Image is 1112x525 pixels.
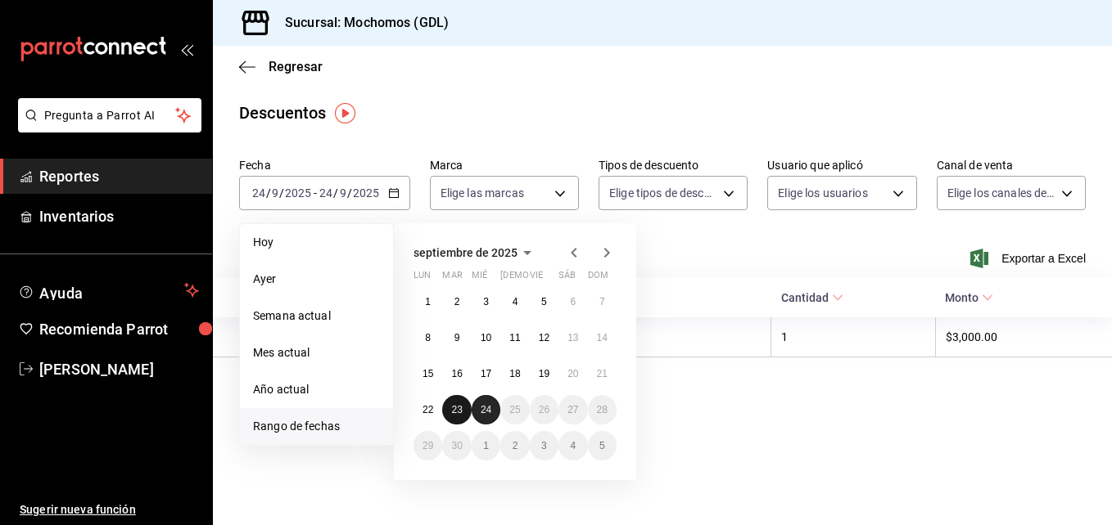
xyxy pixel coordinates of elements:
[558,287,587,316] button: 6 de septiembre de 2025
[588,359,617,388] button: 21 de septiembre de 2025
[588,431,617,460] button: 5 de octubre de 2025
[597,332,608,343] abbr: 14 de septiembre de 2025
[947,185,1055,201] span: Elige los canales de venta
[558,395,587,424] button: 27 de septiembre de 2025
[414,287,442,316] button: 1 de septiembre de 2025
[425,296,431,307] abbr: 1 de septiembre de 2025
[451,404,462,415] abbr: 23 de septiembre de 2025
[588,323,617,352] button: 14 de septiembre de 2025
[454,332,460,343] abbr: 9 de septiembre de 2025
[239,101,326,125] div: Descuentos
[567,404,578,415] abbr: 27 de septiembre de 2025
[39,205,199,227] span: Inventarios
[500,431,529,460] button: 2 de octubre de 2025
[352,186,380,200] input: ----
[414,270,431,287] abbr: lunes
[251,186,266,200] input: --
[269,59,323,74] span: Regresar
[180,43,193,56] button: open_drawer_menu
[239,159,410,171] label: Fecha
[509,404,520,415] abbr: 25 de septiembre de 2025
[483,440,489,451] abbr: 1 de octubre de 2025
[558,359,587,388] button: 20 de septiembre de 2025
[266,186,271,200] span: /
[541,296,547,307] abbr: 5 de septiembre de 2025
[530,323,558,352] button: 12 de septiembre de 2025
[599,440,605,451] abbr: 5 de octubre de 2025
[314,186,317,200] span: -
[509,332,520,343] abbr: 11 de septiembre de 2025
[430,159,579,171] label: Marca
[451,368,462,379] abbr: 16 de septiembre de 2025
[423,368,433,379] abbr: 15 de septiembre de 2025
[319,186,333,200] input: --
[539,332,549,343] abbr: 12 de septiembre de 2025
[44,107,176,124] span: Pregunta a Parrot AI
[18,98,201,132] button: Pregunta a Parrot AI
[39,358,199,380] span: [PERSON_NAME]
[558,323,587,352] button: 13 de septiembre de 2025
[588,395,617,424] button: 28 de septiembre de 2025
[339,186,347,200] input: --
[937,159,1086,171] label: Canal de venta
[539,404,549,415] abbr: 26 de septiembre de 2025
[414,359,442,388] button: 15 de septiembre de 2025
[414,431,442,460] button: 29 de septiembre de 2025
[20,501,199,518] span: Sugerir nueva función
[11,119,201,136] a: Pregunta a Parrot AI
[767,159,916,171] label: Usuario que aplicó
[481,404,491,415] abbr: 24 de septiembre de 2025
[974,249,1086,268] button: Exportar a Excel
[500,287,529,316] button: 4 de septiembre de 2025
[347,186,352,200] span: /
[781,291,843,304] span: Cantidad
[597,368,608,379] abbr: 21 de septiembre de 2025
[588,270,608,287] abbr: domingo
[500,270,597,287] abbr: jueves
[558,270,576,287] abbr: sábado
[253,234,380,251] span: Hoy
[454,296,460,307] abbr: 2 de septiembre de 2025
[442,270,462,287] abbr: martes
[442,323,471,352] button: 9 de septiembre de 2025
[442,395,471,424] button: 23 de septiembre de 2025
[335,103,355,123] img: Tooltip marker
[778,185,867,201] span: Elige los usuarios
[441,185,524,201] span: Elige las marcas
[472,395,500,424] button: 24 de septiembre de 2025
[253,271,380,288] span: Ayer
[599,296,605,307] abbr: 7 de septiembre de 2025
[472,359,500,388] button: 17 de septiembre de 2025
[481,368,491,379] abbr: 17 de septiembre de 2025
[39,165,199,187] span: Reportes
[509,368,520,379] abbr: 18 de septiembre de 2025
[253,381,380,398] span: Año actual
[567,368,578,379] abbr: 20 de septiembre de 2025
[39,318,199,340] span: Recomienda Parrot
[284,186,312,200] input: ----
[558,431,587,460] button: 4 de octubre de 2025
[271,186,279,200] input: --
[239,59,323,74] button: Regresar
[945,291,993,304] span: Monto
[530,359,558,388] button: 19 de septiembre de 2025
[414,395,442,424] button: 22 de septiembre de 2025
[442,287,471,316] button: 2 de septiembre de 2025
[483,296,489,307] abbr: 3 de septiembre de 2025
[451,440,462,451] abbr: 30 de septiembre de 2025
[530,270,543,287] abbr: viernes
[423,440,433,451] abbr: 29 de septiembre de 2025
[541,440,547,451] abbr: 3 de octubre de 2025
[597,404,608,415] abbr: 28 de septiembre de 2025
[472,431,500,460] button: 1 de octubre de 2025
[414,243,537,262] button: septiembre de 2025
[253,418,380,435] span: Rango de fechas
[442,359,471,388] button: 16 de septiembre de 2025
[513,296,518,307] abbr: 4 de septiembre de 2025
[530,431,558,460] button: 3 de octubre de 2025
[253,344,380,361] span: Mes actual
[567,332,578,343] abbr: 13 de septiembre de 2025
[500,323,529,352] button: 11 de septiembre de 2025
[279,186,284,200] span: /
